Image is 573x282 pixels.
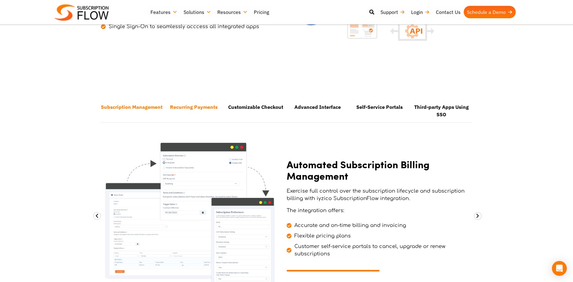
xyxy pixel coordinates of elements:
a: Pricing [251,6,272,18]
li: Subscription Management [101,100,163,122]
a: Solutions [180,6,214,18]
a: Login [408,6,433,18]
p: Exercise full control over the subscription lifecycle and subscription billing with iyzico Subscr... [287,187,469,202]
span: Customer self-service portals to cancel, upgrade or renew subscriptions [293,243,469,258]
li: Recurring Payments [163,100,225,122]
a: Schedule a Demo [464,6,516,18]
span: Flexible pricing plans [293,232,351,240]
li: Customizable Checkout [225,100,287,122]
p: The integration offers: [287,207,469,214]
span: Accurate and on-time billing and invoicing [293,222,406,229]
img: Subscriptionflow [54,4,109,21]
a: Resources [214,6,251,18]
a: Support [377,6,408,18]
div: Open Intercom Messenger [552,261,567,276]
li: Self-Service Portals [349,100,410,122]
span: Single Sign-On to seamlessly acccess all integrated apps [107,23,259,30]
a: Contact Us [433,6,464,18]
li: Advanced Interface [287,100,349,122]
li: Third-party Apps Using SSO [410,100,472,122]
h2: Automated Subscription Billing Management [287,159,469,182]
a: Features [147,6,180,18]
